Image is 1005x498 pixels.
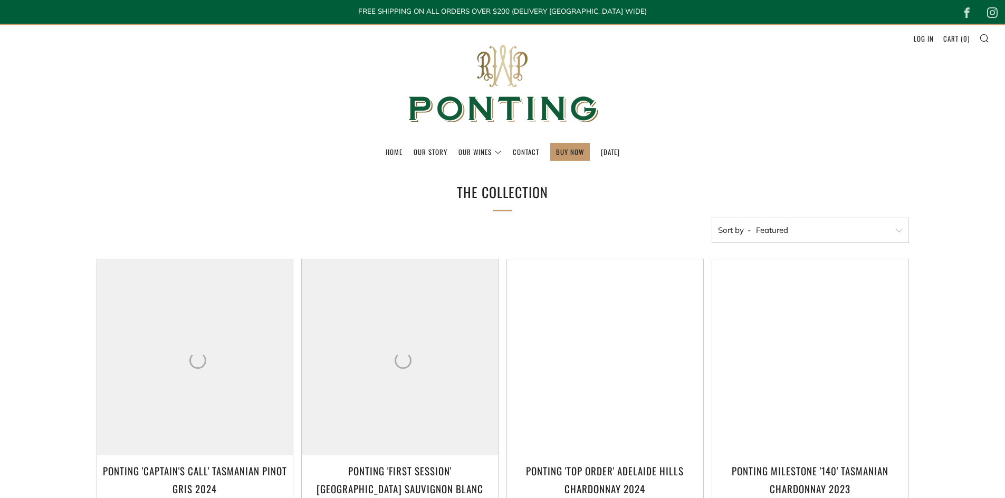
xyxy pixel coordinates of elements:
[344,180,661,205] h1: The Collection
[414,143,447,160] a: Our Story
[943,30,970,47] a: Cart (0)
[458,143,502,160] a: Our Wines
[102,462,288,497] h3: Ponting 'Captain's Call' Tasmanian Pinot Gris 2024
[512,462,698,497] h3: Ponting 'Top Order' Adelaide Hills Chardonnay 2024
[397,25,608,143] img: Ponting Wines
[717,462,903,497] h3: Ponting Milestone '140' Tasmanian Chardonnay 2023
[513,143,539,160] a: Contact
[556,143,584,160] a: BUY NOW
[601,143,620,160] a: [DATE]
[963,33,968,44] span: 0
[914,30,934,47] a: Log in
[386,143,403,160] a: Home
